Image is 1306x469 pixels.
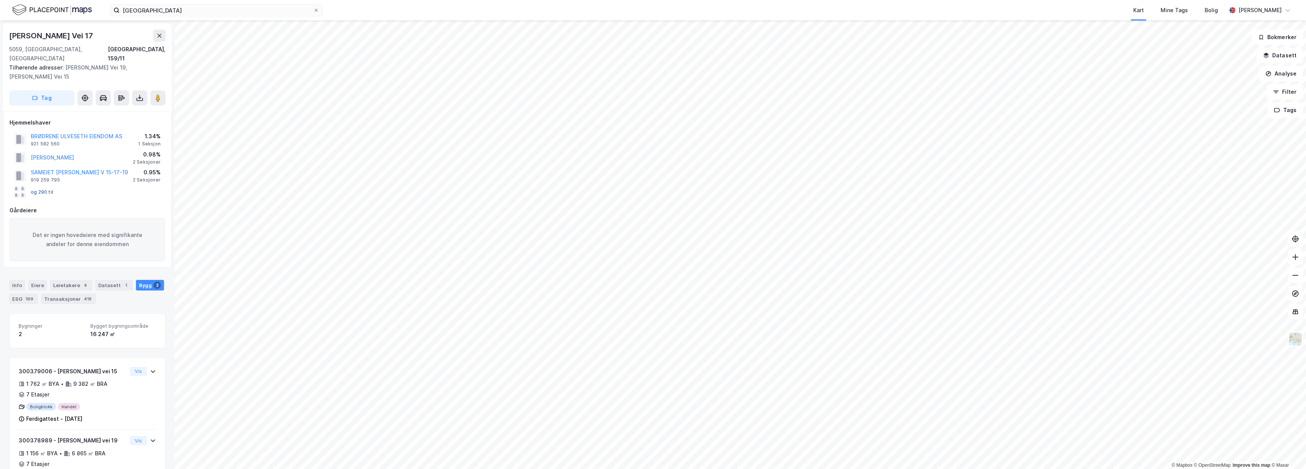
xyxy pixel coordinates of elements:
[50,280,92,291] div: Leietakere
[1268,433,1306,469] div: Kontrollprogram for chat
[9,90,74,106] button: Tag
[9,280,25,291] div: Info
[9,206,165,215] div: Gårdeiere
[1257,48,1303,63] button: Datasett
[26,460,49,469] div: 7 Etasjer
[31,177,60,183] div: 919 259 795
[9,45,108,63] div: 5059, [GEOGRAPHIC_DATA], [GEOGRAPHIC_DATA]
[61,381,64,387] div: •
[1133,6,1144,15] div: Kart
[82,295,93,303] div: 418
[9,218,165,261] div: Det er ingen hovedeiere med signifikante andeler for denne eiendommen
[1259,66,1303,81] button: Analyse
[9,30,95,42] div: [PERSON_NAME] Vei 17
[1268,103,1303,118] button: Tags
[136,280,164,291] div: Bygg
[26,379,59,388] div: 1 762 ㎡ BYA
[9,118,165,127] div: Hjemmelshaver
[19,436,127,445] div: 300378989 - [PERSON_NAME] vei 19
[1267,84,1303,99] button: Filter
[41,294,96,304] div: Transaksjoner
[138,141,161,147] div: 1 Seksjon
[90,323,156,329] span: Bygget bygningsområde
[130,367,147,376] button: Vis
[12,3,92,17] img: logo.f888ab2527a4732fd821a326f86c7f29.svg
[1172,463,1192,468] a: Mapbox
[31,141,60,147] div: 921 582 560
[130,436,147,445] button: Vis
[59,450,62,456] div: •
[73,379,107,388] div: 9 382 ㎡ BRA
[19,323,84,329] span: Bygninger
[133,168,161,177] div: 0.95%
[19,330,84,339] div: 2
[95,280,133,291] div: Datasett
[1288,332,1303,346] img: Z
[1194,463,1231,468] a: OpenStreetMap
[133,150,161,159] div: 0.98%
[82,281,89,289] div: 4
[19,367,127,376] div: 300379006 - [PERSON_NAME] vei 15
[1161,6,1188,15] div: Mine Tags
[108,45,166,63] div: [GEOGRAPHIC_DATA], 159/11
[9,294,38,304] div: ESG
[26,414,82,423] div: Ferdigattest - [DATE]
[138,132,161,141] div: 1.34%
[90,330,156,339] div: 16 247 ㎡
[1238,6,1282,15] div: [PERSON_NAME]
[120,5,313,16] input: Søk på adresse, matrikkel, gårdeiere, leietakere eller personer
[26,449,58,458] div: 1 156 ㎡ BYA
[1268,433,1306,469] iframe: Chat Widget
[26,390,49,399] div: 7 Etasjer
[153,281,161,289] div: 2
[1233,463,1270,468] a: Improve this map
[9,64,65,71] span: Tilhørende adresser:
[9,63,159,81] div: [PERSON_NAME] Vei 19, [PERSON_NAME] Vei 15
[24,295,35,303] div: 169
[1252,30,1303,45] button: Bokmerker
[28,280,47,291] div: Eiere
[1205,6,1218,15] div: Bolig
[133,159,161,165] div: 2 Seksjoner
[133,177,161,183] div: 2 Seksjoner
[72,449,106,458] div: 6 865 ㎡ BRA
[122,281,130,289] div: 1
